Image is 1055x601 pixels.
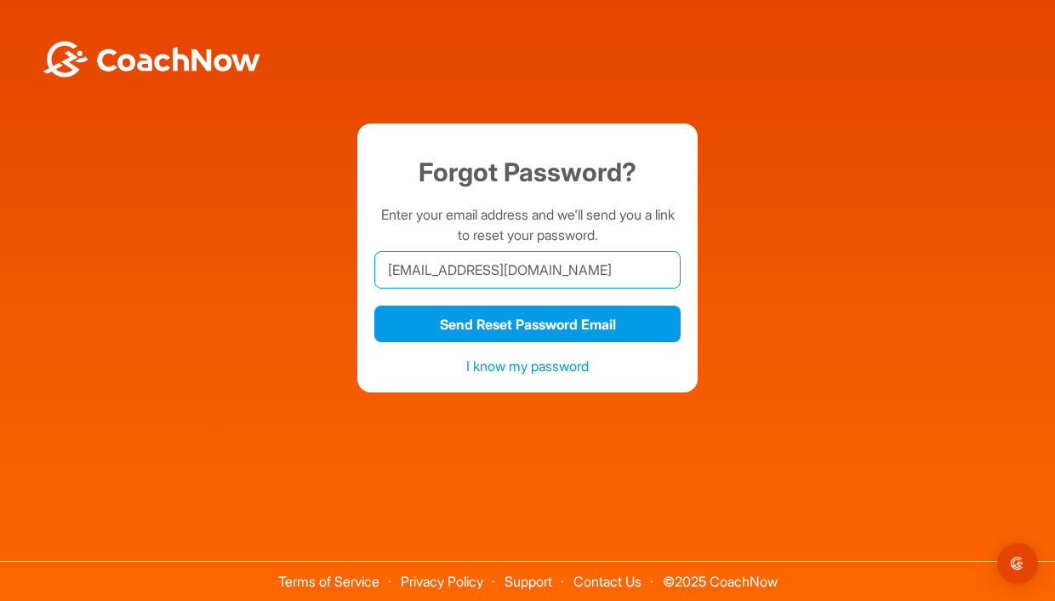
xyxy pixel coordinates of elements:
a: I know my password [466,358,589,375]
a: Support [505,573,552,590]
h1: Forgot Password? [374,153,681,192]
a: Privacy Policy [401,573,483,590]
p: Enter your email address and we'll send you a link to reset your password. [374,204,681,245]
a: Terms of Service [278,573,379,590]
span: © 2025 CoachNow [654,562,786,588]
button: Send Reset Password Email [374,306,681,342]
img: BwLJSsUCoWCh5upNqxVrqldRgqLPVwmV24tXu5FoVAoFEpwwqQ3VIfuoInZCoVCoTD4vwADAC3ZFMkVEQFDAAAAAElFTkSuQmCC [41,41,262,77]
a: Contact Us [573,573,642,590]
input: Email [374,251,681,289]
div: Open Intercom Messenger [997,543,1038,584]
